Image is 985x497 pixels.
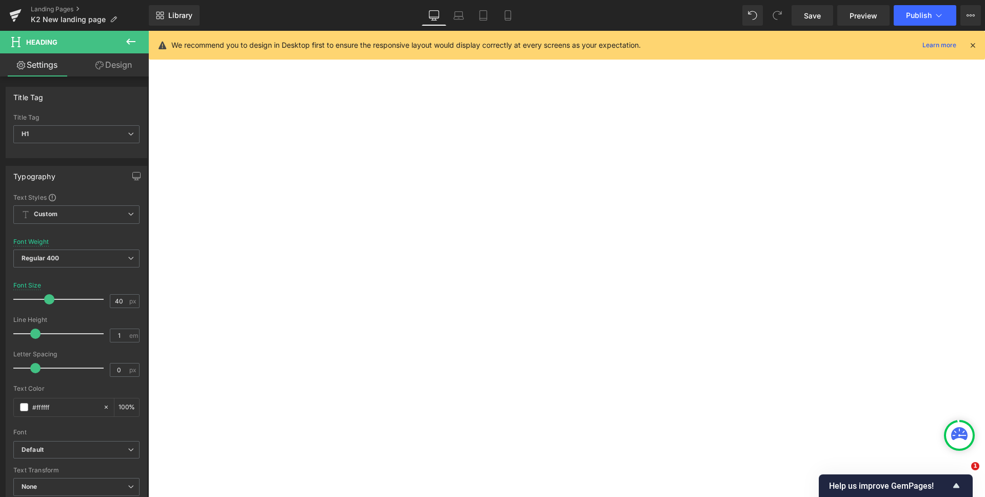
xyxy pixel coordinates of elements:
a: Design [76,53,151,77]
span: em [129,332,138,339]
i: Default [22,446,44,454]
a: Learn more [918,39,960,51]
iframe: Intercom live chat [950,462,975,487]
span: Publish [906,11,932,20]
div: Text Color [13,385,140,392]
span: Help us improve GemPages! [829,481,950,491]
input: Color [32,402,98,413]
div: Font Weight [13,238,49,245]
b: None [22,483,37,490]
a: New Library [149,5,200,26]
span: px [129,298,138,304]
span: 1 [971,462,979,470]
span: Save [804,10,821,21]
b: H1 [22,130,29,138]
div: Title Tag [13,114,140,121]
button: Publish [894,5,956,26]
a: Mobile [496,5,520,26]
div: Letter Spacing [13,351,140,358]
span: Heading [26,38,57,46]
a: Tablet [471,5,496,26]
a: Laptop [446,5,471,26]
div: Font [13,429,140,436]
button: Redo [767,5,787,26]
div: Text Transform [13,467,140,474]
a: Landing Pages [31,5,149,13]
p: We recommend you to design in Desktop first to ensure the responsive layout would display correct... [171,40,641,51]
button: More [960,5,981,26]
button: Undo [742,5,763,26]
a: Preview [837,5,890,26]
span: Library [168,11,192,20]
span: px [129,367,138,373]
b: Custom [34,210,57,219]
div: Typography [13,166,55,181]
button: Show survey - Help us improve GemPages! [829,480,962,492]
span: Preview [850,10,877,21]
div: Line Height [13,316,140,323]
a: Desktop [422,5,446,26]
div: Font Size [13,282,42,289]
div: Text Styles [13,193,140,201]
b: Regular 400 [22,254,60,262]
div: % [114,398,139,416]
span: K2 New landing page [31,15,106,24]
div: Title Tag [13,87,44,102]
